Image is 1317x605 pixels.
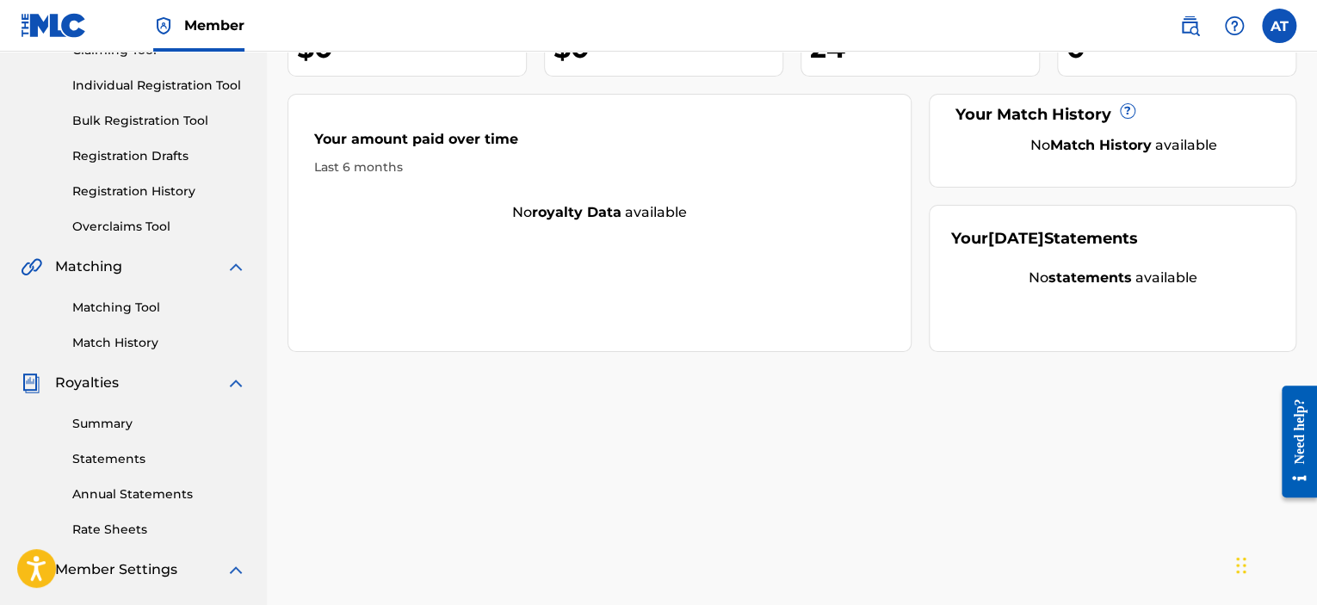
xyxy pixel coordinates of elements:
[1224,15,1245,36] img: help
[951,103,1274,127] div: Your Match History
[55,256,122,277] span: Matching
[951,268,1274,288] div: No available
[951,227,1138,250] div: Your Statements
[72,485,246,503] a: Annual Statements
[72,77,246,95] a: Individual Registration Tool
[973,135,1274,156] div: No available
[532,204,621,220] strong: royalty data
[226,559,246,580] img: expand
[72,334,246,352] a: Match History
[72,112,246,130] a: Bulk Registration Tool
[184,15,244,35] span: Member
[21,373,41,393] img: Royalties
[72,182,246,201] a: Registration History
[1262,9,1296,43] div: User Menu
[1179,15,1200,36] img: search
[1269,373,1317,511] iframe: Resource Center
[72,147,246,165] a: Registration Drafts
[1217,9,1252,43] div: Help
[21,13,87,38] img: MLC Logo
[72,450,246,468] a: Statements
[288,202,911,223] div: No available
[1231,522,1317,605] div: Widget συνομιλίας
[21,256,42,277] img: Matching
[55,559,177,580] span: Member Settings
[72,299,246,317] a: Matching Tool
[1048,269,1132,286] strong: statements
[72,415,246,433] a: Summary
[72,218,246,236] a: Overclaims Tool
[226,373,246,393] img: expand
[1231,522,1317,605] iframe: Chat Widget
[314,129,885,158] div: Your amount paid over time
[72,521,246,539] a: Rate Sheets
[153,15,174,36] img: Top Rightsholder
[55,373,119,393] span: Royalties
[1121,104,1135,118] span: ?
[1050,137,1152,153] strong: Match History
[226,256,246,277] img: expand
[1236,540,1246,591] div: Μεταφορά
[314,158,885,176] div: Last 6 months
[1172,9,1207,43] a: Public Search
[988,229,1044,248] span: [DATE]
